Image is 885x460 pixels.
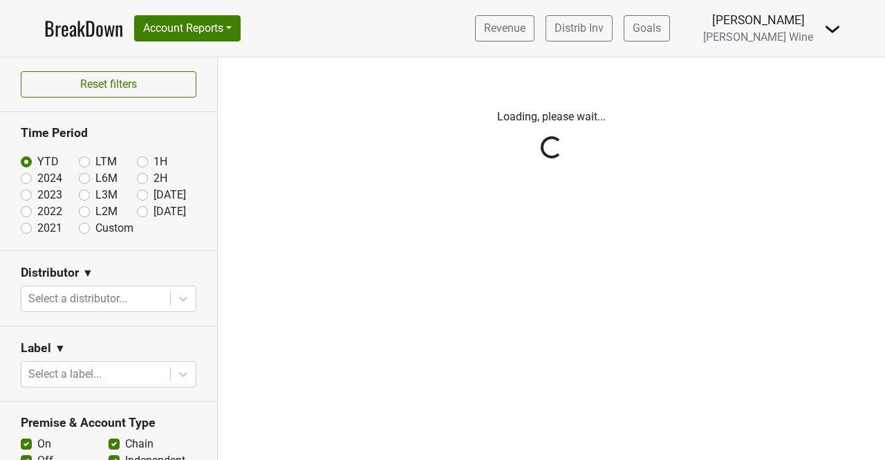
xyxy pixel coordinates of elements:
[228,109,875,125] p: Loading, please wait...
[624,15,670,42] a: Goals
[475,15,534,42] a: Revenue
[703,30,813,44] span: [PERSON_NAME] Wine
[703,11,813,29] div: [PERSON_NAME]
[134,15,241,42] button: Account Reports
[546,15,613,42] a: Distrib Inv
[824,21,841,37] img: Dropdown Menu
[44,14,123,43] a: BreakDown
